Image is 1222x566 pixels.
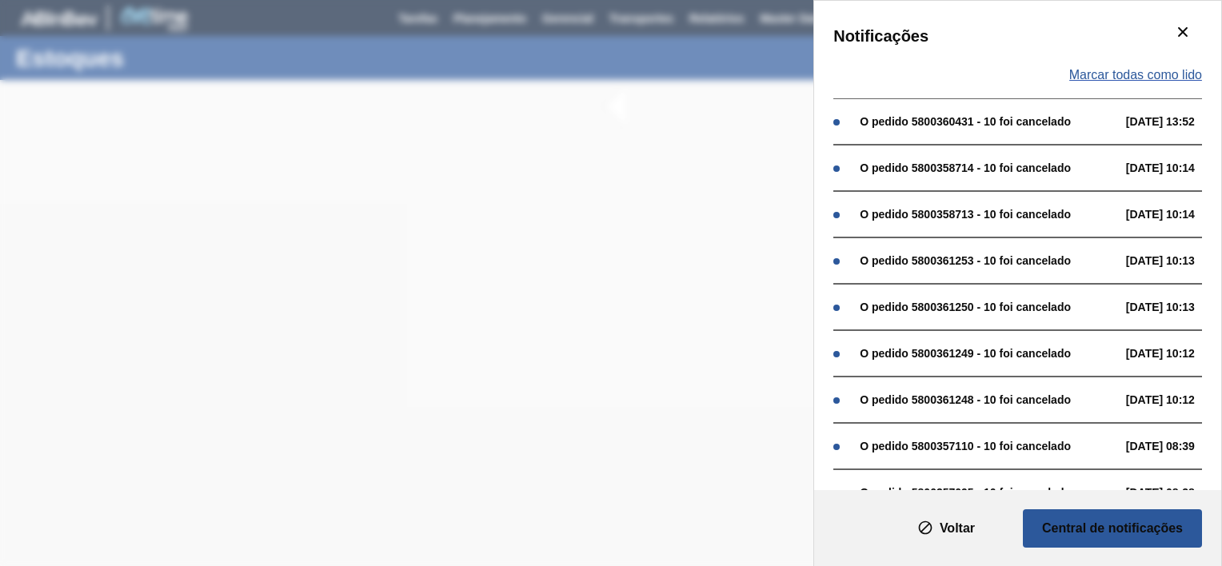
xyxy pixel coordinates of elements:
span: [DATE] 08:38 [1126,486,1218,499]
span: [DATE] 10:13 [1126,301,1218,313]
div: O pedido 5800360431 - 10 foi cancelado [860,115,1118,128]
div: O pedido 5800357095 - 10 foi cancelado [860,486,1118,499]
div: O pedido 5800361248 - 10 foi cancelado [860,393,1118,406]
span: [DATE] 10:13 [1126,254,1218,267]
div: O pedido 5800358714 - 10 foi cancelado [860,161,1118,174]
span: [DATE] 10:14 [1126,208,1218,221]
span: [DATE] 10:14 [1126,161,1218,174]
span: [DATE] 10:12 [1126,347,1218,360]
div: O pedido 5800361250 - 10 foi cancelado [860,301,1118,313]
span: [DATE] 13:52 [1126,115,1218,128]
div: O pedido 5800357110 - 10 foi cancelado [860,440,1118,452]
span: Marcar todas como lido [1069,68,1202,82]
span: [DATE] 10:12 [1126,393,1218,406]
div: O pedido 5800358713 - 10 foi cancelado [860,208,1118,221]
div: O pedido 5800361249 - 10 foi cancelado [860,347,1118,360]
span: [DATE] 08:39 [1126,440,1218,452]
div: O pedido 5800361253 - 10 foi cancelado [860,254,1118,267]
